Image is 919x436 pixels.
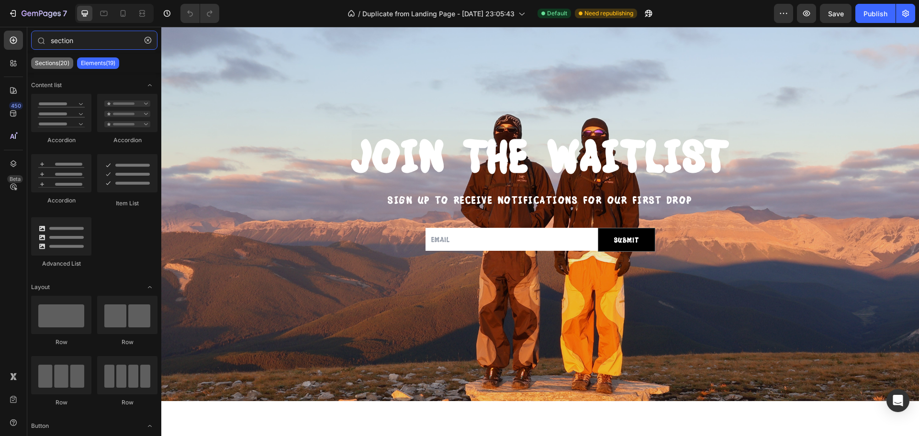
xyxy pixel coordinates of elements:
[828,10,844,18] span: Save
[437,201,493,224] button: Submit
[31,398,91,407] div: Row
[7,175,23,183] div: Beta
[855,4,896,23] button: Publish
[886,389,909,412] div: Open Intercom Messenger
[97,199,157,208] div: Item List
[547,9,567,18] span: Default
[362,9,515,19] span: Duplicate from Landing Page - [DATE] 23:05:43
[9,102,23,110] div: 450
[453,207,478,219] div: Submit
[31,422,49,430] span: Button
[101,165,658,181] p: Sign up to receive NOtifications for our first drop
[142,279,157,295] span: Toggle open
[31,31,157,50] input: Search Sections & Elements
[584,9,633,18] span: Need republishing
[81,59,115,67] p: Elements(19)
[31,81,62,89] span: Content list
[97,398,157,407] div: Row
[358,9,360,19] span: /
[264,201,437,224] input: Email
[63,8,67,19] p: 7
[31,196,91,205] div: Accordion
[142,78,157,93] span: Toggle open
[142,418,157,434] span: Toggle open
[4,4,71,23] button: 7
[820,4,852,23] button: Save
[191,99,567,155] span: JOIN THE WAITLIST
[31,259,91,268] div: Advanced List
[31,283,50,291] span: Layout
[35,59,69,67] p: Sections(20)
[31,136,91,145] div: Accordion
[161,27,919,436] iframe: Design area
[97,338,157,347] div: Row
[863,9,887,19] div: Publish
[180,4,219,23] div: Undo/Redo
[97,136,157,145] div: Accordion
[31,338,91,347] div: Row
